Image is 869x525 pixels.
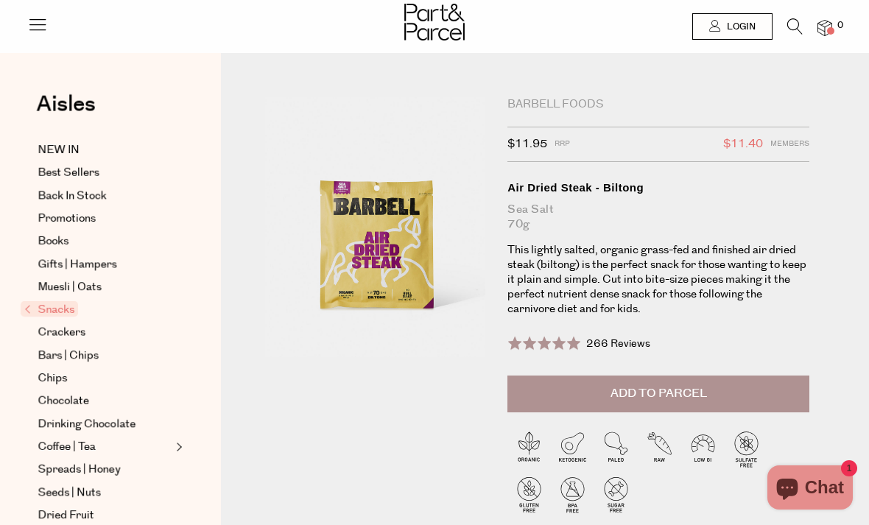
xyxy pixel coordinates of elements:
img: P_P-ICONS-Live_Bec_V11_Organic.svg [507,427,551,471]
span: Chocolate [38,392,89,410]
span: Bars | Chips [38,347,99,364]
a: Drinking Chocolate [38,415,172,433]
span: Muesli | Oats [38,278,102,296]
img: Part&Parcel [404,4,465,40]
span: Drinking Chocolate [38,415,136,433]
img: P_P-ICONS-Live_Bec_V11_Paleo.svg [594,427,638,471]
a: Best Sellers [38,164,172,182]
a: Seeds | Nuts [38,484,172,501]
span: Crackers [38,324,85,342]
a: Snacks [24,301,172,319]
span: Members [770,135,809,154]
a: NEW IN [38,141,172,159]
span: RRP [555,135,570,154]
span: 266 Reviews [586,337,650,351]
a: Aisles [37,94,96,130]
a: 0 [817,20,832,35]
span: Aisles [37,88,96,121]
a: Back In Stock [38,187,172,205]
a: Chocolate [38,392,172,410]
a: Bars | Chips [38,347,172,364]
img: P_P-ICONS-Live_Bec_V11_Ketogenic.svg [551,427,594,471]
span: 0 [834,19,847,32]
span: Books [38,233,68,250]
span: Gifts | Hampers [38,256,117,273]
span: Best Sellers [38,164,99,182]
a: Login [692,13,773,40]
span: Add to Parcel [611,385,707,402]
a: Chips [38,370,172,387]
span: Seeds | Nuts [38,484,101,501]
div: Barbell Foods [507,97,809,112]
button: Expand/Collapse Coffee | Tea [172,438,183,456]
span: Snacks [21,301,78,317]
img: P_P-ICONS-Live_Bec_V11_BPA_Free.svg [551,473,594,516]
p: This lightly salted, organic grass-fed and finished air dried steak (biltong) is the perfect snac... [507,243,809,317]
img: P_P-ICONS-Live_Bec_V11_Gluten_Free.svg [507,473,551,516]
span: Promotions [38,210,96,228]
a: Gifts | Hampers [38,256,172,273]
span: Spreads | Honey [38,461,120,479]
a: Coffee | Tea [38,438,172,456]
a: Promotions [38,210,172,228]
inbox-online-store-chat: Shopify online store chat [763,465,857,513]
a: Books [38,233,172,250]
a: Dried Fruit [38,507,172,524]
span: Coffee | Tea [38,438,96,456]
span: Dried Fruit [38,507,94,524]
div: Air Dried Steak - Biltong [507,180,809,195]
img: Air Dried Steak - Biltong [265,97,485,357]
span: Back In Stock [38,187,107,205]
img: P_P-ICONS-Live_Bec_V11_Sugar_Free.svg [594,473,638,516]
a: Crackers [38,324,172,342]
a: Spreads | Honey [38,461,172,479]
span: $11.95 [507,135,547,154]
img: P_P-ICONS-Live_Bec_V11_Low_Gi.svg [681,427,725,471]
img: P_P-ICONS-Live_Bec_V11_Raw.svg [638,427,681,471]
div: Sea Salt 70g [507,202,809,232]
img: P_P-ICONS-Live_Bec_V11_Sulfate_Free.svg [725,427,768,471]
span: Login [723,21,756,33]
span: Chips [38,370,67,387]
span: NEW IN [38,141,80,159]
a: Muesli | Oats [38,278,172,296]
span: $11.40 [723,135,763,154]
button: Add to Parcel [507,376,809,412]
